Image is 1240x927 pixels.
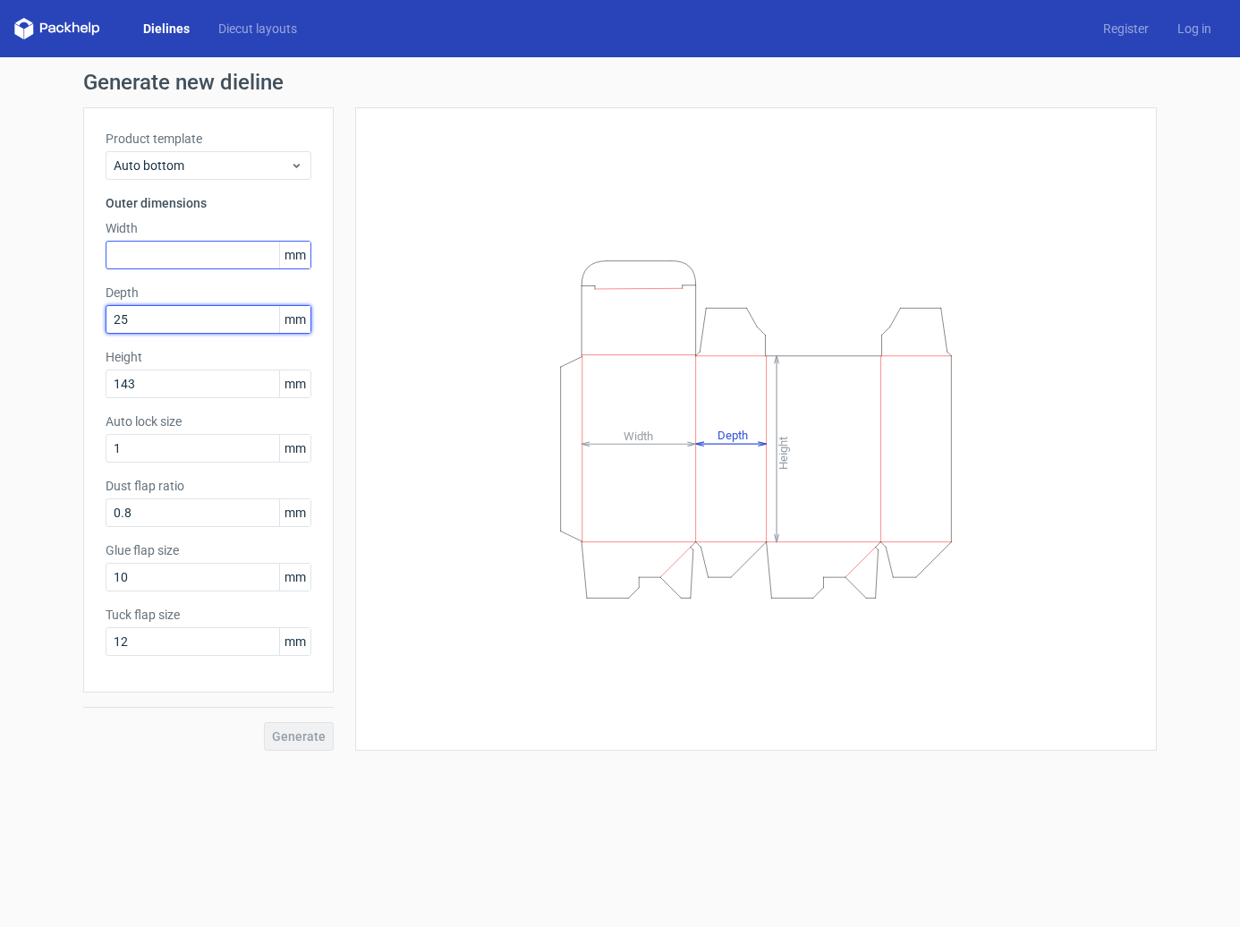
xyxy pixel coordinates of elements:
[279,242,310,268] span: mm
[106,348,311,366] label: Height
[279,306,310,333] span: mm
[106,412,311,430] label: Auto lock size
[279,499,310,526] span: mm
[279,628,310,655] span: mm
[624,429,653,442] tspan: Width
[129,20,204,38] a: Dielines
[718,429,748,442] tspan: Depth
[106,606,311,624] label: Tuck flap size
[777,436,790,469] tspan: Height
[279,564,310,591] span: mm
[106,284,311,302] label: Depth
[106,477,311,495] label: Dust flap ratio
[1089,20,1163,38] a: Register
[204,20,311,38] a: Diecut layouts
[279,435,310,462] span: mm
[279,370,310,397] span: mm
[106,194,311,212] h3: Outer dimensions
[106,219,311,237] label: Width
[106,130,311,148] label: Product template
[114,157,290,174] span: Auto bottom
[106,541,311,559] label: Glue flap size
[1163,20,1226,38] a: Log in
[83,72,1157,93] h1: Generate new dieline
